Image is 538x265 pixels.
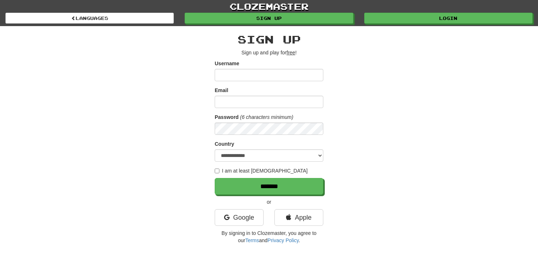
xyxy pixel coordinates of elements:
[215,113,239,121] label: Password
[215,229,323,244] p: By signing in to Clozemaster, you agree to our and .
[215,169,219,173] input: I am at least [DEMOGRAPHIC_DATA]
[215,33,323,45] h2: Sign up
[268,237,299,243] a: Privacy Policy
[215,209,264,226] a: Google
[240,114,293,120] em: (6 characters minimum)
[215,87,228,94] label: Email
[274,209,323,226] a: Apple
[215,167,308,174] label: I am at least [DEMOGRAPHIC_DATA]
[215,198,323,206] p: or
[245,237,259,243] a: Terms
[364,13,533,24] a: Login
[286,50,295,55] u: free
[185,13,353,24] a: Sign up
[215,60,239,67] label: Username
[5,13,174,24] a: Languages
[215,140,234,148] label: Country
[215,49,323,56] p: Sign up and play for !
